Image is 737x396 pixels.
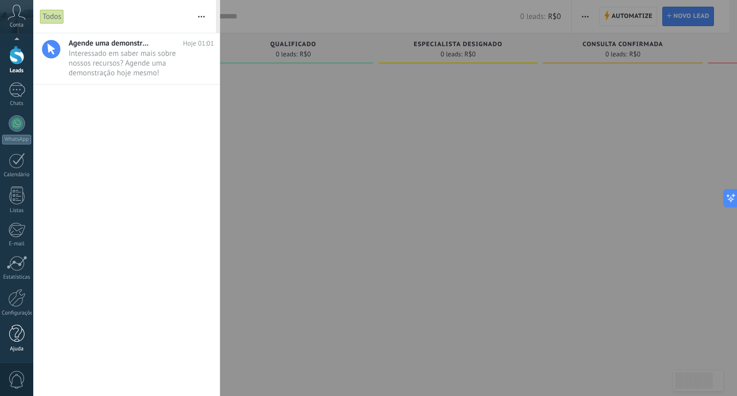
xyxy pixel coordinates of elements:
[2,241,32,247] div: E-mail
[40,9,64,24] div: Todos
[2,135,31,144] div: WhatsApp
[2,172,32,178] div: Calendário
[2,100,32,107] div: Chats
[2,274,32,281] div: Estatísticas
[2,207,32,214] div: Listas
[2,346,32,352] div: Ajuda
[69,38,150,48] span: Agende uma demonstração com um especialista!
[33,33,220,84] a: Agende uma demonstração com um especialista! Hoje 01:01 Interessado em saber mais sobre nossos re...
[69,49,194,77] span: Interessado em saber mais sobre nossos recursos? Agende uma demonstração hoje mesmo!
[183,38,214,48] span: Hoje 01:01
[2,68,32,74] div: Leads
[2,310,32,317] div: Configurações
[10,22,24,29] span: Conta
